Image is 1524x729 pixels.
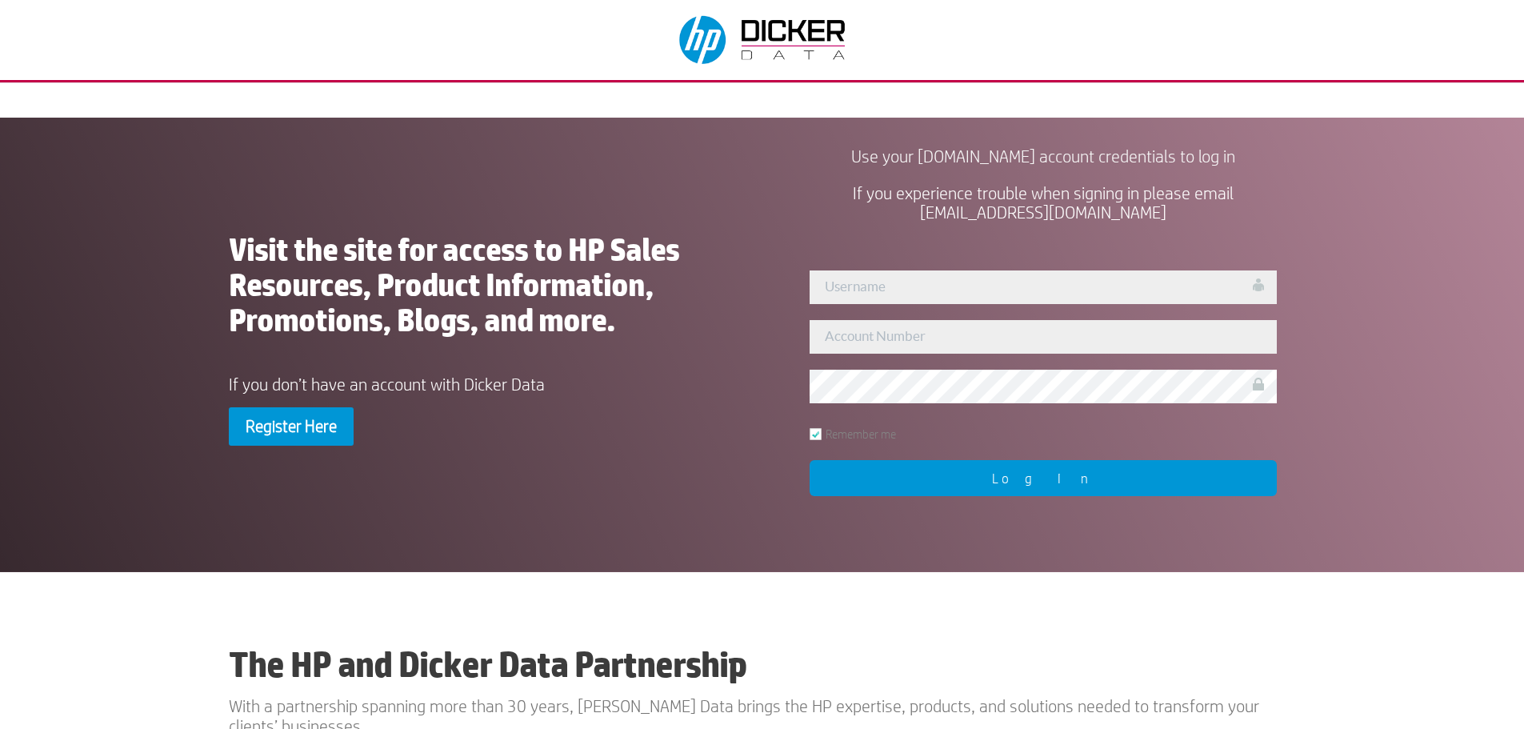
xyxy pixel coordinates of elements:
[229,232,733,346] h1: Visit the site for access to HP Sales Resources, Product Information, Promotions, Blogs, and more.
[810,428,896,440] label: Remember me
[810,460,1277,496] input: Log In
[853,183,1234,222] span: If you experience trouble when signing in please email [EMAIL_ADDRESS][DOMAIN_NAME]
[810,270,1277,304] input: Username
[670,8,858,72] img: Dicker Data & HP
[229,643,746,685] b: The HP and Dicker Data Partnership
[810,320,1277,354] input: Account Number
[851,146,1235,166] span: Use your [DOMAIN_NAME] account credentials to log in
[229,407,354,446] a: Register Here
[229,375,545,394] span: If you don’t have an account with Dicker Data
